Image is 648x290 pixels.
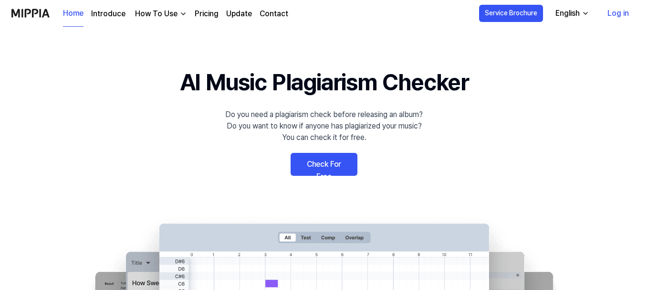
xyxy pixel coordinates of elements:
div: Do you need a plagiarism check before releasing an album? Do you want to know if anyone has plagi... [225,109,423,143]
button: Service Brochure [479,5,543,22]
a: Pricing [195,8,219,20]
div: English [554,8,582,19]
button: English [548,4,595,23]
a: Check For Free [291,153,357,176]
a: Contact [260,8,288,20]
div: How To Use [133,8,179,20]
a: Introduce [91,8,125,20]
h1: AI Music Plagiarism Checker [180,65,469,99]
img: down [179,10,187,18]
a: Update [226,8,252,20]
button: How To Use [133,8,187,20]
a: Home [63,0,84,27]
